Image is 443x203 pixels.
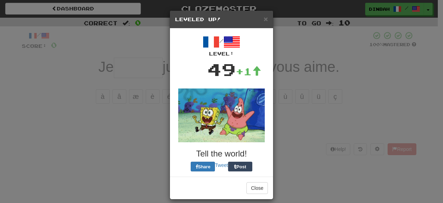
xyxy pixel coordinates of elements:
[175,34,268,57] div: /
[215,162,228,168] a: Tweet
[264,15,268,23] button: Close
[246,182,268,194] button: Close
[175,50,268,57] div: Level:
[175,149,268,158] h3: Tell the world!
[178,88,265,142] img: spongebob-53e4afb176f15ec50bbd25504a55505dc7932d5912ae3779acb110eb58d89fe3.gif
[236,65,261,78] div: +1
[175,16,268,23] h5: Leveled Up!
[228,162,252,171] button: Post
[207,57,236,82] div: 49
[191,162,215,171] button: Share
[264,15,268,23] span: ×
